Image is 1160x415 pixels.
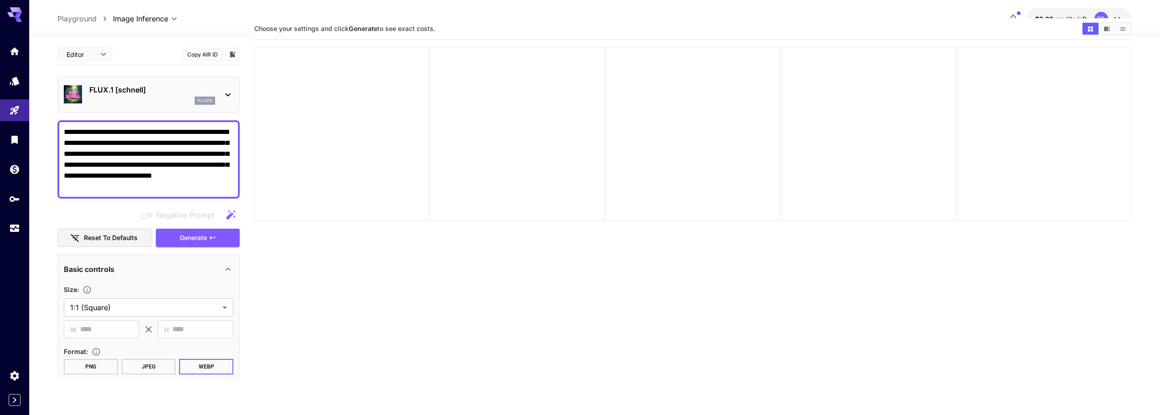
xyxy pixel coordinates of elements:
[113,13,168,24] span: Image Inference
[1094,12,1108,26] div: RB
[1099,23,1115,35] button: Show media in video view
[9,193,20,205] div: API Keys
[182,48,223,61] button: Copy AIR ID
[1035,15,1055,23] span: $2.00
[156,210,214,220] span: Negative Prompt
[64,264,114,275] p: Basic controls
[64,359,118,374] button: PNG
[64,81,233,108] div: FLUX.1 [schnell]flux1s
[254,25,435,32] span: Choose your settings and click to see exact costs.
[1026,8,1132,29] button: $1.9974RB
[9,75,20,87] div: Models
[9,370,20,381] div: Settings
[57,13,97,24] a: Playground
[1083,23,1098,35] button: Show media in grid view
[156,229,240,247] button: Generate
[64,348,88,355] span: Format :
[9,164,20,175] div: Wallet
[1055,15,1087,23] span: credits left
[1082,22,1132,36] div: Show media in grid viewShow media in video viewShow media in list view
[180,232,207,244] span: Generate
[9,394,21,406] button: Expand sidebar
[70,324,77,335] span: W
[1035,14,1087,24] div: $1.9974
[228,49,237,60] button: Add to library
[88,347,104,356] button: Choose the file format for the output image.
[349,25,377,32] b: Generate
[57,229,152,247] button: Reset to defaults
[89,84,215,95] p: FLUX.1 [schnell]
[70,302,219,313] span: 1:1 (Square)
[9,46,20,57] div: Home
[79,285,95,294] button: Adjust the dimensions of the generated image by specifying its width and height in pixels, or sel...
[9,134,20,145] div: Library
[122,359,176,374] button: JPEG
[9,223,20,234] div: Usage
[197,97,212,104] p: flux1s
[1115,23,1131,35] button: Show media in list view
[9,105,20,116] div: Playground
[179,359,233,374] button: WEBP
[64,286,79,293] span: Size :
[57,13,113,24] nav: breadcrumb
[67,50,95,59] span: Editor
[164,324,169,335] span: H
[64,258,233,280] div: Basic controls
[138,209,222,220] span: Negative prompts are not compatible with the selected model.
